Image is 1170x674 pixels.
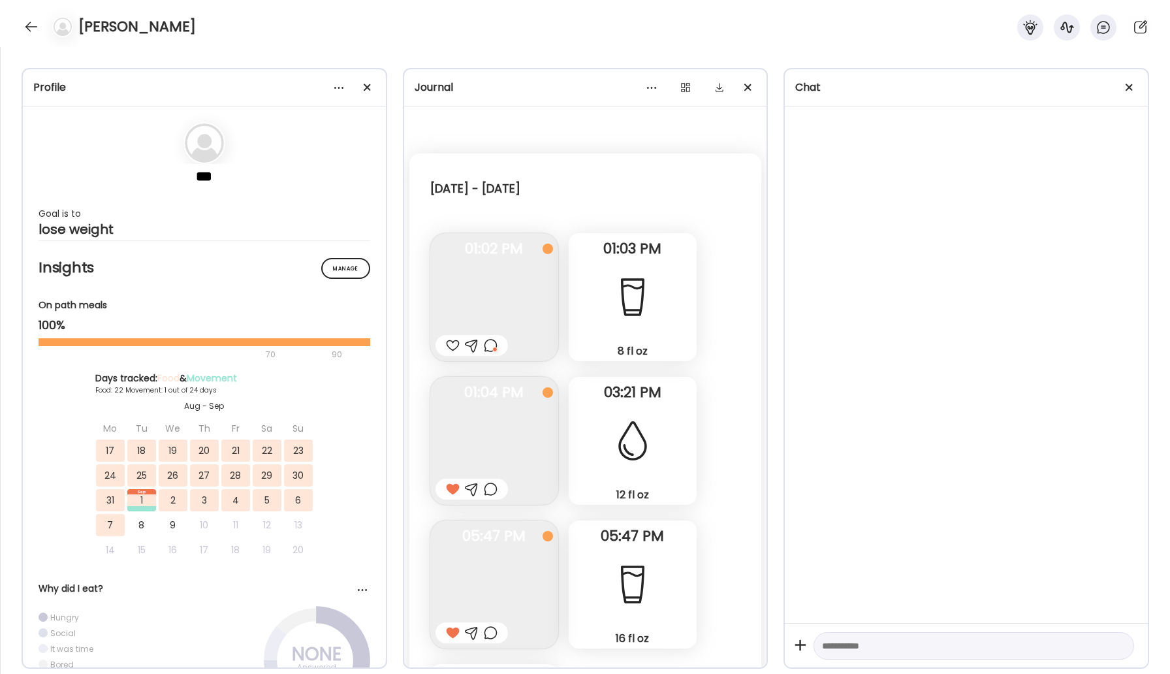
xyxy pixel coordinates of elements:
div: 20 [190,440,219,462]
div: Social [50,628,76,639]
div: We [159,417,187,440]
div: 22 [253,440,281,462]
div: 28 [221,464,250,487]
div: Profile [33,80,375,95]
span: 03:21 PM [569,387,697,398]
div: 12 [253,514,281,536]
div: 18 [127,440,156,462]
div: Tu [127,417,156,440]
div: 90 [330,347,343,362]
div: 2 [159,489,187,511]
div: 11 [221,514,250,536]
div: 31 [96,489,125,511]
div: Chat [795,80,1137,95]
div: On path meals [39,298,370,312]
div: 100% [39,317,370,333]
div: Goal is to [39,206,370,221]
div: 20 [284,539,313,561]
div: 24 [96,464,125,487]
span: 01:03 PM [569,243,697,255]
div: 18 [221,539,250,561]
div: 9 [159,514,187,536]
span: 05:47 PM [430,530,558,542]
div: Why did I eat? [39,582,370,596]
span: Food [157,372,180,385]
div: 5 [253,489,281,511]
span: 05:47 PM [569,530,697,542]
div: 19 [253,539,281,561]
div: 17 [96,440,125,462]
div: 14 [96,539,125,561]
div: 4 [221,489,250,511]
h4: [PERSON_NAME] [78,16,196,37]
div: 27 [190,464,219,487]
div: Sa [253,417,281,440]
img: bg-avatar-default.svg [185,123,224,163]
div: 19 [159,440,187,462]
div: 1 [127,489,156,511]
span: 01:04 PM [430,387,558,398]
div: Mo [96,417,125,440]
div: [DATE] - [DATE] [430,181,520,197]
div: 25 [127,464,156,487]
div: 26 [159,464,187,487]
div: Food: 22 Movement: 1 out of 24 days [95,385,313,395]
div: 8 fl oz [574,344,691,358]
div: Bored [50,659,74,670]
div: 21 [221,440,250,462]
div: 8 [127,514,156,536]
div: Hungry [50,612,79,623]
div: 15 [127,539,156,561]
h2: Insights [39,258,370,278]
div: 6 [284,489,313,511]
div: Journal [415,80,757,95]
div: 13 [284,514,313,536]
div: 23 [284,440,313,462]
div: Manage [321,258,370,279]
div: 7 [96,514,125,536]
div: NONE [284,647,349,662]
div: Su [284,417,313,440]
div: 10 [190,514,219,536]
span: 01:02 PM [430,243,558,255]
div: 3 [190,489,219,511]
div: lose weight [39,221,370,237]
div: 12 fl oz [574,488,691,502]
div: 29 [253,464,281,487]
div: 70 [39,347,328,362]
div: 17 [190,539,219,561]
div: Fr [221,417,250,440]
div: 16 fl oz [574,632,691,645]
div: 16 [159,539,187,561]
div: Aug - Sep [95,400,313,412]
div: 30 [284,464,313,487]
img: bg-avatar-default.svg [54,18,72,36]
div: Days tracked: & [95,372,313,385]
div: It was time [50,643,93,654]
div: Th [190,417,219,440]
span: Movement [187,372,237,385]
div: Sep [127,489,156,494]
